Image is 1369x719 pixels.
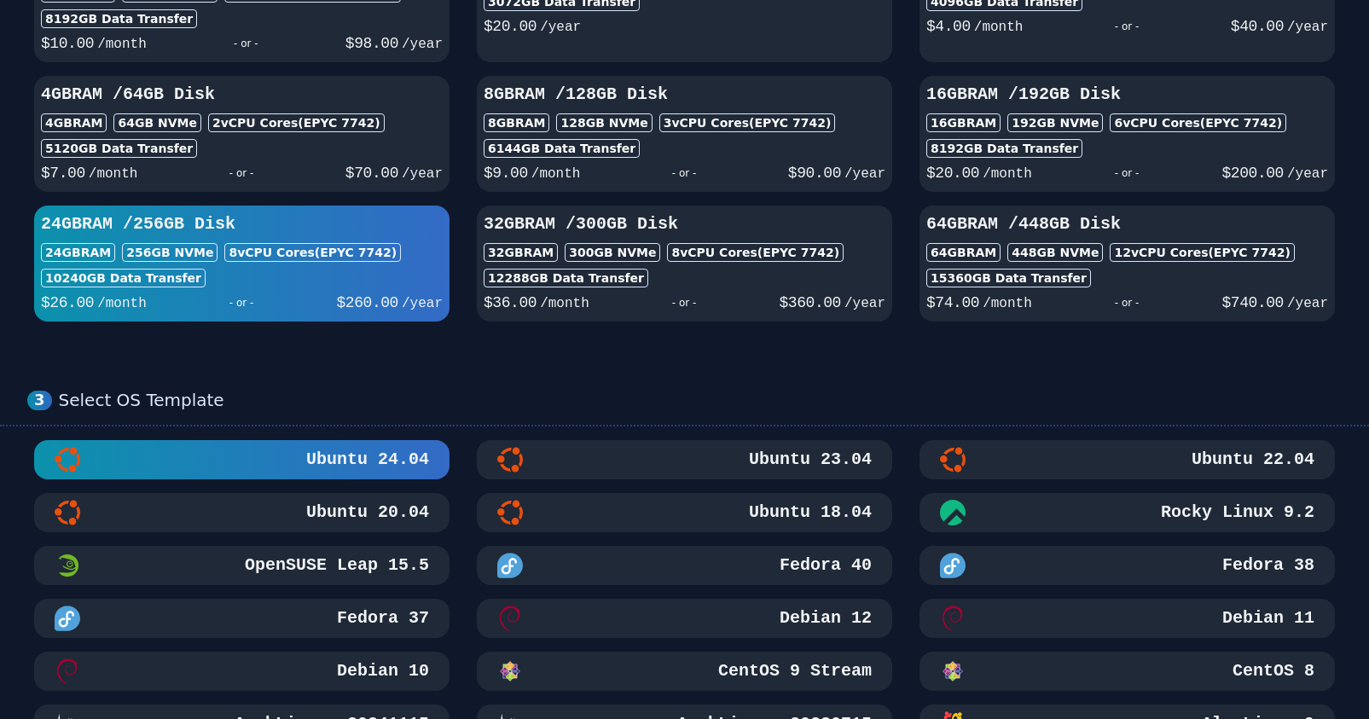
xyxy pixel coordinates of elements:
div: - or - [1023,14,1230,38]
h3: 16GB RAM / 192 GB Disk [926,83,1328,107]
button: Fedora 40Fedora 40 [477,546,892,585]
button: Debian 12Debian 12 [477,599,892,638]
span: /year [402,166,443,182]
div: 64 GB NVMe [113,113,201,132]
button: Rocky Linux 9.2Rocky Linux 9.2 [919,493,1335,532]
div: 64GB RAM [926,243,1001,262]
button: 4GBRAM /64GB Disk4GBRAM64GB NVMe2vCPU Cores(EPYC 7742)5120GB Data Transfer$7.00/month- or -$70.00... [34,76,450,192]
h3: Fedora 40 [776,554,872,577]
div: 5120 GB Data Transfer [41,139,197,158]
div: 12288 GB Data Transfer [484,269,648,287]
div: 16GB RAM [926,113,1001,132]
span: /year [1287,166,1328,182]
h3: Ubuntu 20.04 [303,501,429,525]
span: /year [844,296,885,311]
button: Debian 10Debian 10 [34,652,450,691]
img: Debian 11 [940,606,966,631]
img: Debian 10 [55,658,80,684]
button: Ubuntu 20.04Ubuntu 20.04 [34,493,450,532]
img: Fedora 38 [940,553,966,578]
button: Ubuntu 24.04Ubuntu 24.04 [34,440,450,479]
button: CentOS 9 StreamCentOS 9 Stream [477,652,892,691]
div: - or - [137,161,345,185]
span: $ 20.00 [926,165,979,182]
h3: Ubuntu 24.04 [303,448,429,472]
span: $ 98.00 [345,35,398,52]
h3: Debian 11 [1219,606,1314,630]
h3: OpenSUSE Leap 15.5 [241,554,429,577]
img: Rocky Linux 9.2 [940,500,966,525]
span: /year [1287,296,1328,311]
button: Ubuntu 18.04Ubuntu 18.04 [477,493,892,532]
h3: CentOS 9 Stream [715,659,872,683]
div: 448 GB NVMe [1007,243,1103,262]
h3: Ubuntu 18.04 [745,501,872,525]
span: /month [531,166,581,182]
span: $ 260.00 [337,294,398,311]
div: 8192 GB Data Transfer [41,9,197,28]
h3: 64GB RAM / 448 GB Disk [926,212,1328,236]
div: 8 vCPU Cores (EPYC 7742) [224,243,401,262]
h3: 8GB RAM / 128 GB Disk [484,83,885,107]
span: $ 9.00 [484,165,528,182]
span: /month [89,166,138,182]
span: $ 7.00 [41,165,85,182]
div: 32GB RAM [484,243,558,262]
div: 3 [27,391,52,410]
img: Fedora 37 [55,606,80,631]
h3: 4GB RAM / 64 GB Disk [41,83,443,107]
span: $ 20.00 [484,18,537,35]
span: /year [1287,20,1328,35]
img: Ubuntu 23.04 [497,447,523,473]
img: CentOS 8 [940,658,966,684]
div: 8192 GB Data Transfer [926,139,1082,158]
button: OpenSUSE Leap 15.5 MinimalOpenSUSE Leap 15.5 [34,546,450,585]
div: - or - [1032,291,1222,315]
button: 8GBRAM /128GB Disk8GBRAM128GB NVMe3vCPU Cores(EPYC 7742)6144GB Data Transfer$9.00/month- or -$90.... [477,76,892,192]
div: 300 GB NVMe [565,243,660,262]
span: /month [974,20,1024,35]
h3: Debian 10 [334,659,429,683]
span: /month [983,296,1032,311]
button: 16GBRAM /192GB Disk16GBRAM192GB NVMe6vCPU Cores(EPYC 7742)8192GB Data Transfer$20.00/month- or -$... [919,76,1335,192]
h3: Fedora 38 [1219,554,1314,577]
div: 4GB RAM [41,113,107,132]
span: /year [402,37,443,52]
img: Ubuntu 18.04 [497,500,523,525]
img: Fedora 40 [497,553,523,578]
button: 64GBRAM /448GB Disk64GBRAM448GB NVMe12vCPU Cores(EPYC 7742)15360GB Data Transfer$74.00/month- or ... [919,206,1335,322]
img: OpenSUSE Leap 15.5 Minimal [55,553,80,578]
h3: Rocky Linux 9.2 [1157,501,1314,525]
span: /year [540,20,581,35]
button: Ubuntu 23.04Ubuntu 23.04 [477,440,892,479]
div: 2 vCPU Cores (EPYC 7742) [208,113,385,132]
span: $ 4.00 [926,18,971,35]
button: Ubuntu 22.04Ubuntu 22.04 [919,440,1335,479]
span: $ 70.00 [345,165,398,182]
img: Ubuntu 24.04 [55,447,80,473]
span: /year [844,166,885,182]
h3: Fedora 37 [334,606,429,630]
span: $ 36.00 [484,294,537,311]
button: Debian 11Debian 11 [919,599,1335,638]
h3: Debian 12 [776,606,872,630]
span: /month [97,296,147,311]
div: 12 vCPU Cores (EPYC 7742) [1110,243,1294,262]
div: - or - [589,291,780,315]
span: $ 40.00 [1231,18,1284,35]
div: 15360 GB Data Transfer [926,269,1091,287]
h3: 24GB RAM / 256 GB Disk [41,212,443,236]
h3: 32GB RAM / 300 GB Disk [484,212,885,236]
button: 24GBRAM /256GB Disk24GBRAM256GB NVMe8vCPU Cores(EPYC 7742)10240GB Data Transfer$26.00/month- or -... [34,206,450,322]
button: CentOS 8CentOS 8 [919,652,1335,691]
span: $ 360.00 [780,294,841,311]
button: 32GBRAM /300GB Disk32GBRAM300GB NVMe8vCPU Cores(EPYC 7742)12288GB Data Transfer$36.00/month- or -... [477,206,892,322]
div: 8 vCPU Cores (EPYC 7742) [667,243,844,262]
span: $ 74.00 [926,294,979,311]
div: 24GB RAM [41,243,115,262]
button: Fedora 37Fedora 37 [34,599,450,638]
span: $ 740.00 [1222,294,1284,311]
img: CentOS 9 Stream [497,658,523,684]
div: 192 GB NVMe [1007,113,1103,132]
img: Ubuntu 20.04 [55,500,80,525]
